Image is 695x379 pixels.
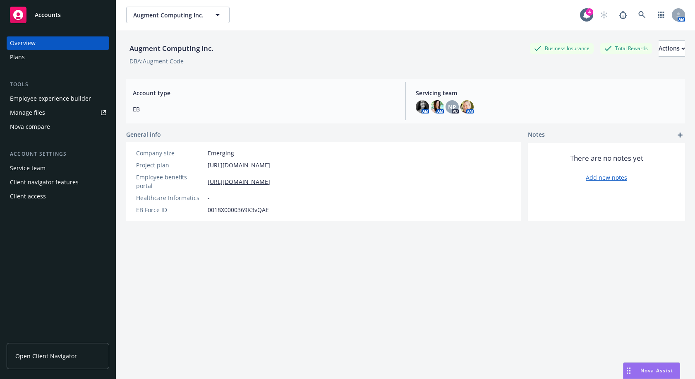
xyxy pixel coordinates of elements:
[7,176,109,189] a: Client navigator features
[208,193,210,202] span: -
[133,89,395,97] span: Account type
[7,3,109,27] a: Accounts
[659,41,685,56] div: Actions
[126,130,161,139] span: General info
[10,51,25,64] div: Plans
[7,120,109,133] a: Nova compare
[136,161,204,169] div: Project plan
[7,92,109,105] a: Employee experience builder
[126,43,217,54] div: Augment Computing Inc.
[208,177,270,186] a: [URL][DOMAIN_NAME]
[416,100,429,113] img: photo
[7,51,109,64] a: Plans
[7,150,109,158] div: Account settings
[570,153,643,163] span: There are no notes yet
[460,100,474,113] img: photo
[10,36,36,50] div: Overview
[133,105,395,113] span: EB
[600,43,652,53] div: Total Rewards
[7,80,109,89] div: Tools
[634,7,650,23] a: Search
[675,130,685,140] a: add
[136,173,204,190] div: Employee benefits portal
[136,149,204,157] div: Company size
[623,362,680,379] button: Nova Assist
[10,120,50,133] div: Nova compare
[10,176,79,189] div: Client navigator features
[615,7,631,23] a: Report a Bug
[10,92,91,105] div: Employee experience builder
[586,8,593,16] div: 4
[10,106,45,119] div: Manage files
[7,162,109,175] a: Service team
[530,43,594,53] div: Business Insurance
[10,190,46,203] div: Client access
[133,11,205,19] span: Augment Computing Inc.
[640,367,673,374] span: Nova Assist
[35,12,61,18] span: Accounts
[136,205,204,214] div: EB Force ID
[596,7,612,23] a: Start snowing
[7,106,109,119] a: Manage files
[416,89,678,97] span: Servicing team
[448,103,456,111] span: NP
[659,40,685,57] button: Actions
[586,173,627,182] a: Add new notes
[136,193,204,202] div: Healthcare Informatics
[10,162,46,175] div: Service team
[7,190,109,203] a: Client access
[623,363,634,379] div: Drag to move
[208,205,269,214] span: 0018X0000369K3vQAE
[129,57,184,65] div: DBA: Augment Code
[208,161,270,169] a: [URL][DOMAIN_NAME]
[208,149,234,157] span: Emerging
[528,130,545,140] span: Notes
[15,352,77,360] span: Open Client Navigator
[653,7,669,23] a: Switch app
[7,36,109,50] a: Overview
[431,100,444,113] img: photo
[126,7,230,23] button: Augment Computing Inc.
